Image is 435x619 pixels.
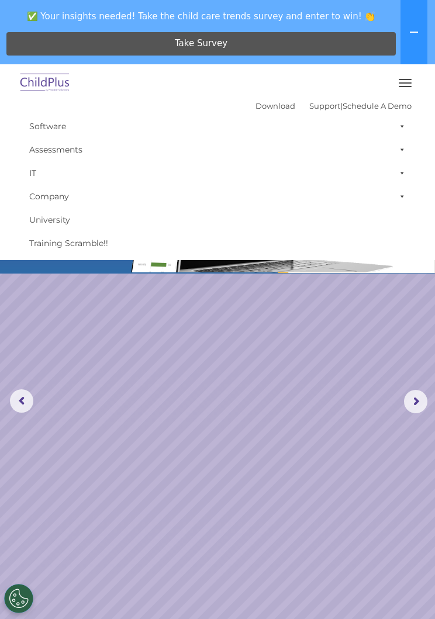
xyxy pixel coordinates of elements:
[175,33,227,54] span: Take Survey
[18,70,72,97] img: ChildPlus by Procare Solutions
[4,584,33,613] button: Cookies Settings
[23,231,412,255] a: Training Scramble!!
[256,101,295,110] a: Download
[23,185,412,208] a: Company
[256,101,412,110] font: |
[23,208,412,231] a: University
[23,115,412,138] a: Software
[343,101,412,110] a: Schedule A Demo
[5,5,398,27] span: ✅ Your insights needed! Take the child care trends survey and enter to win! 👏
[6,32,396,56] a: Take Survey
[187,116,237,125] span: Phone number
[187,68,223,77] span: Last name
[23,138,412,161] a: Assessments
[23,161,412,185] a: IT
[309,101,340,110] a: Support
